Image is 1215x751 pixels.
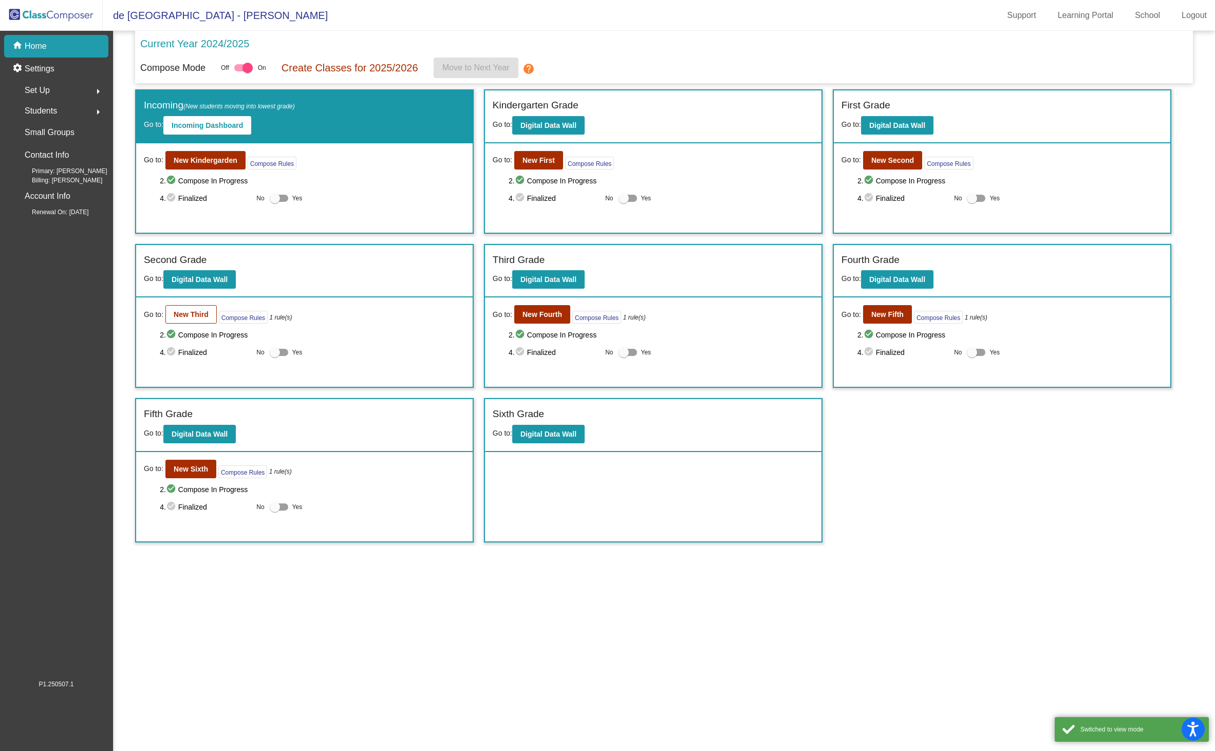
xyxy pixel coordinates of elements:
span: 2. Compose In Progress [160,483,465,496]
span: Go to: [493,155,512,165]
mat-icon: settings [12,63,25,75]
span: Go to: [144,155,163,165]
span: Go to: [144,120,163,128]
span: Go to: [493,309,512,320]
b: New Fourth [522,310,562,318]
span: Yes [641,346,651,359]
mat-icon: check_circle [864,346,876,359]
b: New Fifth [871,310,904,318]
i: 1 rule(s) [269,467,292,476]
button: New First [514,151,563,170]
span: Yes [989,192,1000,204]
button: Digital Data Wall [512,425,585,443]
button: Move to Next Year [434,58,518,78]
span: No [256,348,264,357]
span: Go to: [493,274,512,283]
span: No [954,194,962,203]
button: Compose Rules [219,311,268,324]
b: Digital Data Wall [520,275,576,284]
p: Account Info [25,189,70,203]
span: No [954,348,962,357]
p: Create Classes for 2025/2026 [282,60,418,76]
span: Yes [292,501,303,513]
mat-icon: help [522,63,535,75]
span: No [256,194,264,203]
button: Incoming Dashboard [163,116,251,135]
p: Small Groups [25,125,74,140]
span: 4. Finalized [509,192,600,204]
mat-icon: check_circle [864,192,876,204]
button: Digital Data Wall [163,270,236,289]
mat-icon: arrow_right [92,106,104,118]
label: First Grade [842,98,890,113]
span: Renewal On: [DATE] [15,208,88,217]
button: Compose Rules [572,311,621,324]
b: New Second [871,156,914,164]
span: No [256,502,264,512]
button: New Third [165,305,217,324]
mat-icon: check_circle [166,329,178,341]
span: Off [221,63,229,72]
span: Go to: [842,155,861,165]
button: Digital Data Wall [861,116,933,135]
span: Go to: [144,274,163,283]
mat-icon: check_circle [515,192,527,204]
span: Go to: [493,120,512,128]
button: New Sixth [165,460,216,478]
span: Students [25,104,57,118]
button: New Fifth [863,305,912,324]
span: No [605,348,613,357]
span: 2. Compose In Progress [160,175,465,187]
button: Digital Data Wall [512,270,585,289]
mat-icon: check_circle [864,329,876,341]
span: Go to: [144,463,163,474]
mat-icon: home [12,40,25,52]
span: de [GEOGRAPHIC_DATA] - [PERSON_NAME] [103,7,328,24]
b: New Sixth [174,465,208,473]
label: Fifth Grade [144,407,193,422]
span: 2. Compose In Progress [509,329,814,341]
div: Switched to view mode [1080,725,1201,734]
p: Compose Mode [140,61,205,75]
mat-icon: check_circle [515,346,527,359]
mat-icon: check_circle [515,329,527,341]
p: Settings [25,63,54,75]
span: 2. Compose In Progress [160,329,465,341]
i: 1 rule(s) [623,313,646,322]
span: 4. Finalized [857,192,949,204]
label: Fourth Grade [842,253,900,268]
mat-icon: check_circle [166,483,178,496]
span: No [605,194,613,203]
span: Billing: [PERSON_NAME] [15,176,102,185]
a: Logout [1173,7,1215,24]
a: Support [999,7,1044,24]
b: Digital Data Wall [869,121,925,129]
mat-icon: check_circle [166,346,178,359]
span: Go to: [493,429,512,437]
i: 1 rule(s) [965,313,987,322]
label: Third Grade [493,253,545,268]
span: (New students moving into lowest grade) [183,103,295,110]
span: Go to: [842,309,861,320]
b: New Third [174,310,209,318]
b: Digital Data Wall [520,430,576,438]
b: New Kindergarden [174,156,237,164]
label: Second Grade [144,253,207,268]
span: 2. Compose In Progress [509,175,814,187]
mat-icon: check_circle [515,175,527,187]
mat-icon: arrow_right [92,85,104,98]
span: Go to: [144,429,163,437]
b: New First [522,156,555,164]
mat-icon: check_circle [864,175,876,187]
span: Yes [292,192,303,204]
button: New Fourth [514,305,570,324]
label: Kindergarten Grade [493,98,578,113]
a: School [1127,7,1168,24]
span: Yes [641,192,651,204]
mat-icon: check_circle [166,501,178,513]
button: New Second [863,151,922,170]
i: 1 rule(s) [269,313,292,322]
span: Yes [989,346,1000,359]
button: Compose Rules [565,157,614,170]
button: Digital Data Wall [163,425,236,443]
